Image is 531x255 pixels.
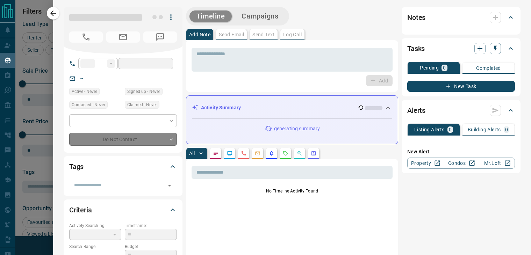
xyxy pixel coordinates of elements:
p: Building Alerts [468,127,501,132]
svg: Agent Actions [311,151,316,156]
h2: Tasks [407,43,425,54]
p: 0 [449,127,452,132]
button: Timeline [189,10,232,22]
svg: Emails [255,151,260,156]
button: New Task [407,81,515,92]
a: Property [407,158,443,169]
p: Completed [476,66,501,71]
div: Do Not Contact [69,133,177,146]
div: Alerts [407,102,515,119]
p: Search Range: [69,243,121,250]
div: Criteria [69,202,177,218]
a: -- [80,75,83,81]
p: Budget: [125,243,177,250]
svg: Opportunities [297,151,302,156]
p: Listing Alerts [414,127,445,132]
span: Claimed - Never [127,101,157,108]
svg: Listing Alerts [269,151,274,156]
button: Open [165,181,174,190]
button: Campaigns [235,10,285,22]
a: Condos [443,158,479,169]
p: Actively Searching: [69,223,121,229]
div: Notes [407,9,515,26]
p: Activity Summary [201,104,241,111]
p: All [189,151,195,156]
div: Activity Summary [192,101,392,114]
p: Add Note [189,32,210,37]
h2: Tags [69,161,84,172]
p: Timeframe: [125,223,177,229]
span: No Number [69,31,103,43]
p: No Timeline Activity Found [192,188,393,194]
h2: Alerts [407,105,425,116]
div: Tasks [407,40,515,57]
p: generating summary [274,125,320,132]
div: Tags [69,158,177,175]
span: No Number [143,31,177,43]
p: 0 [505,127,508,132]
svg: Notes [213,151,218,156]
p: Pending [420,65,439,70]
a: Mr.Loft [479,158,515,169]
svg: Lead Browsing Activity [227,151,232,156]
span: Contacted - Never [72,101,105,108]
svg: Calls [241,151,246,156]
h2: Notes [407,12,425,23]
p: 0 [443,65,446,70]
span: No Email [106,31,140,43]
span: Signed up - Never [127,88,160,95]
p: New Alert: [407,148,515,155]
span: Active - Never [72,88,97,95]
h2: Criteria [69,204,92,216]
svg: Requests [283,151,288,156]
